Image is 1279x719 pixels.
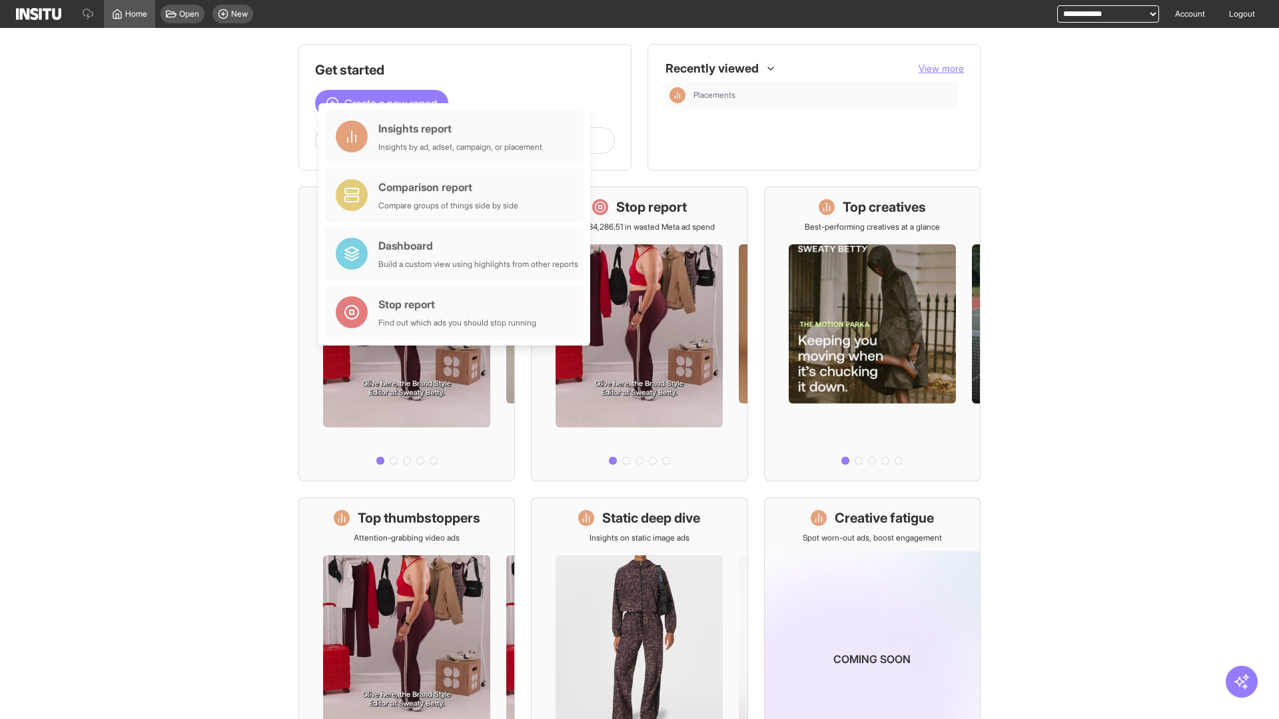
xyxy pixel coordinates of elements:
h1: Stop report [616,198,687,216]
div: Insights [669,87,685,103]
p: Attention-grabbing video ads [354,533,460,543]
div: Find out which ads you should stop running [378,318,536,328]
h1: Top creatives [843,198,926,216]
span: New [231,9,248,19]
span: Placements [693,90,735,101]
span: Placements [693,90,953,101]
div: Insights report [378,120,542,136]
span: View more [919,63,964,74]
h1: Get started [315,61,615,79]
h1: Static deep dive [602,509,700,527]
span: Open [179,9,199,19]
p: Insights on static image ads [590,533,689,543]
div: Compare groups of things side by side [378,200,518,211]
p: Best-performing creatives at a glance [805,222,940,232]
button: View more [919,62,964,75]
button: Create a new report [315,90,448,117]
a: Stop reportSave £34,286.51 in wasted Meta ad spend [531,186,747,481]
a: What's live nowSee all active ads instantly [298,186,515,481]
div: Dashboard [378,238,578,254]
a: Top creativesBest-performing creatives at a glance [764,186,981,481]
h1: Top thumbstoppers [358,509,480,527]
img: Logo [16,8,61,20]
span: Home [125,9,147,19]
div: Stop report [378,296,536,312]
div: Build a custom view using highlights from other reports [378,259,578,270]
div: Insights by ad, adset, campaign, or placement [378,142,542,152]
span: Create a new report [344,95,438,111]
div: Comparison report [378,179,518,195]
p: Save £34,286.51 in wasted Meta ad spend [564,222,715,232]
